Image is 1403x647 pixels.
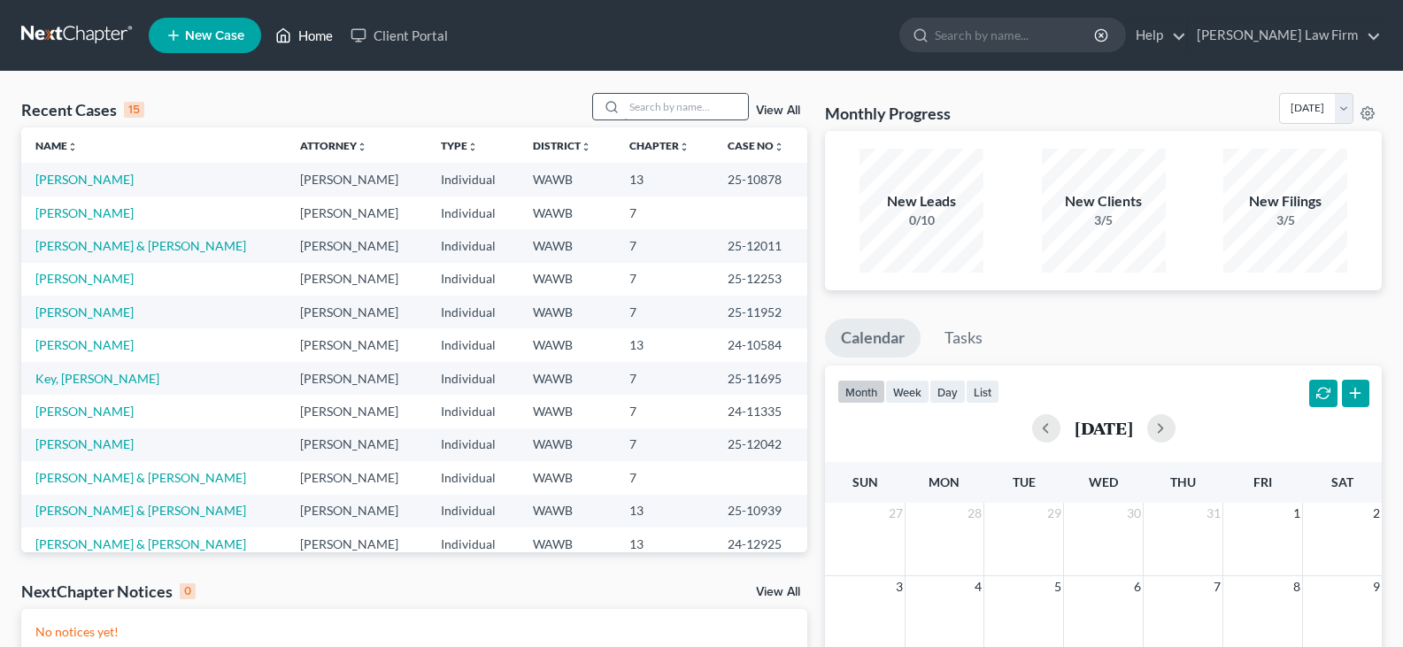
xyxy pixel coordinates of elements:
td: [PERSON_NAME] [286,296,427,328]
td: Individual [427,263,519,296]
span: 27 [887,503,905,524]
div: NextChapter Notices [21,581,196,602]
td: 7 [615,395,713,427]
td: [PERSON_NAME] [286,495,427,528]
span: Mon [929,474,960,489]
a: [PERSON_NAME] [35,404,134,419]
td: 7 [615,461,713,494]
button: day [929,380,966,404]
span: 2 [1371,503,1382,524]
input: Search by name... [624,94,748,119]
span: 1 [1291,503,1302,524]
td: 25-11952 [713,296,807,328]
td: Individual [427,328,519,361]
td: [PERSON_NAME] [286,263,427,296]
i: unfold_more [774,142,784,152]
a: [PERSON_NAME] Law Firm [1188,19,1381,51]
td: WAWB [519,328,615,361]
span: 4 [973,576,983,597]
span: 31 [1205,503,1222,524]
i: unfold_more [679,142,690,152]
td: Individual [427,495,519,528]
h2: [DATE] [1075,419,1133,437]
a: [PERSON_NAME] [35,172,134,187]
td: 7 [615,296,713,328]
td: WAWB [519,528,615,560]
td: [PERSON_NAME] [286,428,427,461]
div: 3/5 [1042,212,1166,229]
a: Case Nounfold_more [728,139,784,152]
div: 0/10 [860,212,983,229]
a: [PERSON_NAME] & [PERSON_NAME] [35,536,246,551]
div: Recent Cases [21,99,144,120]
td: WAWB [519,296,615,328]
a: [PERSON_NAME] & [PERSON_NAME] [35,470,246,485]
span: Thu [1170,474,1196,489]
td: 25-11695 [713,362,807,395]
a: Help [1127,19,1186,51]
span: Fri [1253,474,1272,489]
a: [PERSON_NAME] & [PERSON_NAME] [35,503,246,518]
span: Tue [1013,474,1036,489]
td: [PERSON_NAME] [286,196,427,229]
span: 8 [1291,576,1302,597]
a: Chapterunfold_more [629,139,690,152]
td: [PERSON_NAME] [286,229,427,262]
span: 6 [1132,576,1143,597]
td: WAWB [519,229,615,262]
td: 24-12925 [713,528,807,560]
input: Search by name... [935,19,1097,51]
td: 25-12042 [713,428,807,461]
td: 13 [615,328,713,361]
a: Home [266,19,342,51]
span: Sun [852,474,878,489]
a: Nameunfold_more [35,139,78,152]
td: 13 [615,495,713,528]
td: 7 [615,196,713,229]
button: list [966,380,999,404]
div: New Filings [1223,191,1347,212]
td: Individual [427,229,519,262]
td: Individual [427,528,519,560]
a: [PERSON_NAME] [35,205,134,220]
a: Key, [PERSON_NAME] [35,371,159,386]
td: Individual [427,163,519,196]
a: View All [756,104,800,117]
div: New Clients [1042,191,1166,212]
div: 0 [180,583,196,599]
td: [PERSON_NAME] [286,362,427,395]
button: week [885,380,929,404]
td: Individual [427,296,519,328]
td: Individual [427,395,519,427]
td: 13 [615,528,713,560]
td: 25-12253 [713,263,807,296]
i: unfold_more [357,142,367,152]
td: [PERSON_NAME] [286,528,427,560]
span: Wed [1089,474,1118,489]
a: Calendar [825,319,921,358]
a: Typeunfold_more [441,139,478,152]
span: New Case [185,29,244,42]
span: 5 [1052,576,1063,597]
span: 30 [1125,503,1143,524]
td: [PERSON_NAME] [286,328,427,361]
td: 24-11335 [713,395,807,427]
td: WAWB [519,362,615,395]
a: [PERSON_NAME] [35,436,134,451]
td: 24-10584 [713,328,807,361]
td: 25-12011 [713,229,807,262]
td: 13 [615,163,713,196]
p: No notices yet! [35,623,793,641]
td: 25-10939 [713,495,807,528]
i: unfold_more [581,142,591,152]
td: WAWB [519,263,615,296]
td: 7 [615,362,713,395]
i: unfold_more [67,142,78,152]
span: 9 [1371,576,1382,597]
td: [PERSON_NAME] [286,461,427,494]
h3: Monthly Progress [825,103,951,124]
td: Individual [427,428,519,461]
a: Client Portal [342,19,457,51]
div: 3/5 [1223,212,1347,229]
button: month [837,380,885,404]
